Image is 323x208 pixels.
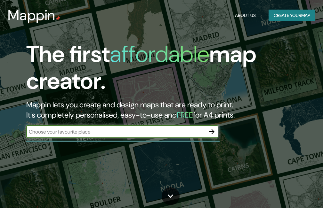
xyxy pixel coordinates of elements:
h1: The first map creator. [26,41,285,100]
img: mappin-pin [55,16,61,21]
input: Choose your favourite place [26,128,206,135]
button: About Us [232,10,258,21]
h2: Mappin lets you create and design maps that are ready to print. It's completely personalised, eas... [26,100,285,120]
h3: Mappin [8,7,55,24]
button: Create yourmap [269,10,315,21]
h1: affordable [110,39,209,69]
h5: FREE [177,110,193,120]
